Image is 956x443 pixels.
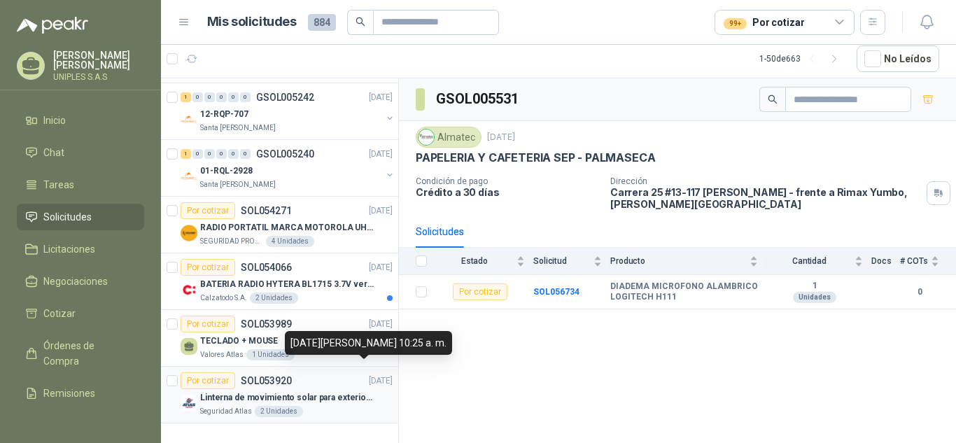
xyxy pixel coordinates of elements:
[768,94,778,104] span: search
[204,149,215,159] div: 0
[200,108,248,121] p: 12-RQP-707
[43,145,64,160] span: Chat
[17,139,144,166] a: Chat
[369,91,393,104] p: [DATE]
[369,374,393,388] p: [DATE]
[181,316,235,332] div: Por cotizar
[181,281,197,298] img: Company Logo
[161,367,398,423] a: Por cotizarSOL053920[DATE] Company LogoLinterna de movimiento solar para exteriores con 77 ledsSe...
[871,248,900,275] th: Docs
[17,171,144,198] a: Tareas
[207,12,297,32] h1: Mis solicitudes
[724,18,747,29] div: 99+
[610,281,758,303] b: DIADEMA MICROFONO ALAMBRICO LOGITECH H111
[255,406,303,417] div: 2 Unidades
[181,168,197,185] img: Company Logo
[435,256,514,266] span: Estado
[266,236,314,247] div: 4 Unidades
[200,335,278,348] p: TECLADO + MOUSE
[416,176,599,186] p: Condición de pago
[356,17,365,27] span: search
[900,248,956,275] th: # COTs
[200,391,374,405] p: Linterna de movimiento solar para exteriores con 77 leds
[487,131,515,144] p: [DATE]
[181,89,395,134] a: 1 0 0 0 0 0 GSOL005242[DATE] Company Logo12-RQP-707Santa [PERSON_NAME]
[53,73,144,81] p: UNIPLES S.A.S
[161,310,398,367] a: Por cotizarSOL053989[DATE] TECLADO + MOUSEValores Atlas1 Unidades
[246,349,295,360] div: 1 Unidades
[17,332,144,374] a: Órdenes de Compra
[416,150,655,165] p: PAPELERIA Y CAFETERIA SEP - PALMASECA
[533,256,591,266] span: Solicitud
[43,209,92,225] span: Solicitudes
[17,300,144,327] a: Cotizar
[610,256,747,266] span: Producto
[43,306,76,321] span: Cotizar
[53,50,144,70] p: [PERSON_NAME] [PERSON_NAME]
[200,406,252,417] p: Seguridad Atlas
[17,107,144,134] a: Inicio
[240,149,251,159] div: 0
[419,129,434,145] img: Company Logo
[161,253,398,310] a: Por cotizarSOL054066[DATE] Company LogoBATERIA RADIO HYTERA BL1715 3.7V ver imagenCalzatodo S.A.2...
[241,262,292,272] p: SOL054066
[900,256,928,266] span: # COTs
[610,176,921,186] p: Dirección
[228,149,239,159] div: 0
[240,92,251,102] div: 0
[241,376,292,386] p: SOL053920
[200,221,374,234] p: RADIO PORTATIL MARCA MOTOROLA UHF SIN PANTALLA CON GPS, INCLUYE: ANTENA, BATERIA, CLIP Y CARGADOR
[610,248,766,275] th: Producto
[216,149,227,159] div: 0
[181,202,235,219] div: Por cotizar
[181,372,235,389] div: Por cotizar
[857,45,939,72] button: No Leídos
[181,111,197,128] img: Company Logo
[533,287,579,297] a: SOL056734
[181,225,197,241] img: Company Logo
[181,92,191,102] div: 1
[610,186,921,210] p: Carrera 25 #13-117 [PERSON_NAME] - frente a Rimax Yumbo , [PERSON_NAME][GEOGRAPHIC_DATA]
[43,338,131,369] span: Órdenes de Compra
[759,48,845,70] div: 1 - 50 de 663
[241,206,292,216] p: SOL054271
[436,88,521,110] h3: GSOL005531
[192,149,203,159] div: 0
[724,15,804,30] div: Por cotizar
[17,204,144,230] a: Solicitudes
[17,236,144,262] a: Licitaciones
[161,197,398,253] a: Por cotizarSOL054271[DATE] Company LogoRADIO PORTATIL MARCA MOTOROLA UHF SIN PANTALLA CON GPS, IN...
[256,149,314,159] p: GSOL005240
[43,274,108,289] span: Negociaciones
[453,283,507,300] div: Por cotizar
[200,179,276,190] p: Santa [PERSON_NAME]
[369,148,393,161] p: [DATE]
[416,127,481,148] div: Almatec
[369,204,393,218] p: [DATE]
[43,241,95,257] span: Licitaciones
[181,149,191,159] div: 1
[369,261,393,274] p: [DATE]
[200,278,374,291] p: BATERIA RADIO HYTERA BL1715 3.7V ver imagen
[766,248,871,275] th: Cantidad
[17,380,144,407] a: Remisiones
[369,318,393,331] p: [DATE]
[766,256,852,266] span: Cantidad
[416,224,464,239] div: Solicitudes
[43,113,66,128] span: Inicio
[256,92,314,102] p: GSOL005242
[181,259,235,276] div: Por cotizar
[900,286,939,299] b: 0
[228,92,239,102] div: 0
[766,281,863,292] b: 1
[181,146,395,190] a: 1 0 0 0 0 0 GSOL005240[DATE] Company Logo01-RQL-2928Santa [PERSON_NAME]
[204,92,215,102] div: 0
[17,17,88,34] img: Logo peakr
[285,331,452,355] div: [DATE][PERSON_NAME] 10:25 a. m.
[200,236,263,247] p: SEGURIDAD PROVISER LTDA
[216,92,227,102] div: 0
[181,395,197,412] img: Company Logo
[192,92,203,102] div: 0
[200,164,253,178] p: 01-RQL-2928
